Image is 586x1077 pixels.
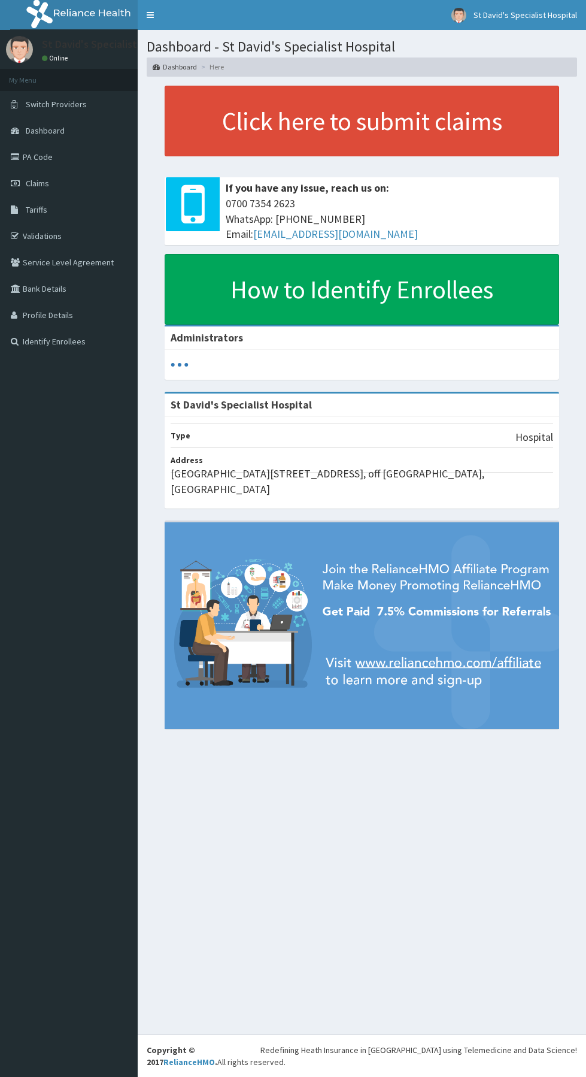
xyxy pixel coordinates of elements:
li: Here [198,62,224,72]
h1: Dashboard - St David's Specialist Hospital [147,39,577,55]
p: Hospital [515,429,553,445]
b: Type [171,430,190,441]
img: provider-team-banner.png [165,522,559,729]
div: Redefining Heath Insurance in [GEOGRAPHIC_DATA] using Telemedicine and Data Science! [260,1044,577,1056]
b: Address [171,455,203,465]
a: How to Identify Enrollees [165,254,559,325]
svg: audio-loading [171,356,189,374]
img: User Image [6,36,33,63]
span: Switch Providers [26,99,87,110]
span: St David's Specialist Hospital [473,10,577,20]
a: Online [42,54,71,62]
a: [EMAIL_ADDRESS][DOMAIN_NAME] [253,227,418,241]
a: Click here to submit claims [165,86,559,156]
span: Claims [26,178,49,189]
a: Dashboard [153,62,197,72]
p: St David's Specialist Hospital [42,39,179,50]
span: 0700 7354 2623 WhatsApp: [PHONE_NUMBER] Email: [226,196,553,242]
img: User Image [451,8,466,23]
p: [GEOGRAPHIC_DATA][STREET_ADDRESS], off [GEOGRAPHIC_DATA], [GEOGRAPHIC_DATA] [171,466,553,497]
b: If you have any issue, reach us on: [226,181,389,195]
span: Dashboard [26,125,65,136]
strong: St David's Specialist Hospital [171,398,312,412]
a: RelianceHMO [163,1057,215,1067]
footer: All rights reserved. [138,1034,586,1077]
span: Tariffs [26,204,47,215]
strong: Copyright © 2017 . [147,1045,217,1067]
b: Administrators [171,331,243,344]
